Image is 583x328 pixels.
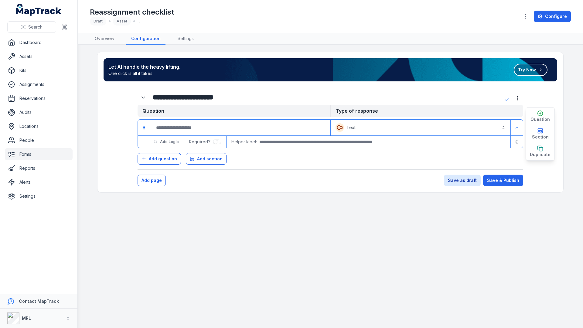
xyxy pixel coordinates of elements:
[5,92,73,104] a: Reservations
[150,137,182,147] button: Add Logic
[138,92,149,103] button: Expand
[5,176,73,188] a: Alerts
[108,70,180,77] span: One click is all it takes.
[108,63,180,70] strong: Let AI handle the heavy lifting.
[5,162,73,174] a: Reports
[512,92,523,104] button: more-detail
[90,17,106,26] div: Draft
[526,125,554,143] button: Section
[16,4,62,16] a: MapTrack
[90,7,174,17] h1: Reassignment checklist
[19,299,59,304] strong: Contact MapTrack
[7,21,56,33] button: Search
[160,139,179,144] span: Add Logic
[90,33,119,45] a: Overview
[22,316,31,321] strong: MRL
[5,78,73,91] a: Assignments
[126,33,165,45] a: Configuration
[186,153,227,165] button: Add section
[5,36,73,49] a: Dashboard
[138,105,330,117] strong: Question
[483,175,523,186] button: Save & Publish
[512,123,522,132] button: Expand
[138,18,140,24] span: ...
[5,120,73,132] a: Locations
[173,33,199,45] a: Settings
[149,156,177,162] span: Add question
[197,156,223,162] span: Add section
[5,50,73,63] a: Assets
[534,11,571,22] a: Configure
[332,121,509,134] button: Text
[526,143,554,160] button: Duplicate
[5,134,73,146] a: People
[138,175,166,186] button: Add page
[5,106,73,118] a: Audits
[5,64,73,77] a: Kits
[138,153,181,165] button: Add question
[151,121,329,134] div: :r29v:-form-item-label
[530,116,550,122] span: Question
[213,139,221,144] input: :r2a4:-form-item-label
[530,152,551,158] span: Duplicate
[5,190,73,202] a: Settings
[514,64,547,76] button: Try Now
[138,121,150,134] div: drag
[138,92,150,103] div: :r29n:-form-item-label
[189,139,213,144] span: Required?
[444,175,481,186] button: Save as draft
[5,148,73,160] a: Forms
[231,139,257,145] span: Helper label:
[330,105,523,117] strong: Type of response
[532,134,549,140] span: Section
[113,17,131,26] div: Asset
[526,108,554,125] button: Question
[28,24,43,30] span: Search
[141,125,146,130] svg: drag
